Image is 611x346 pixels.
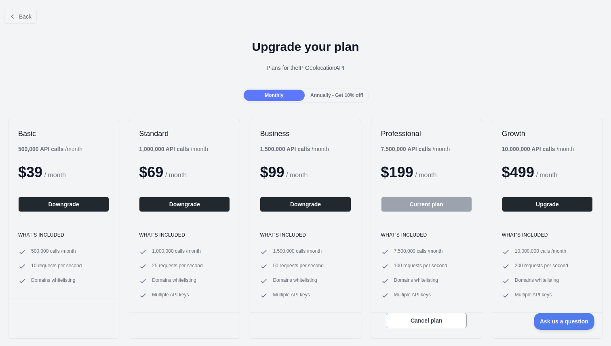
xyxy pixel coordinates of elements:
h2: Growth [502,129,593,138]
b: 7,500,000 API calls [381,146,431,152]
div: / month [502,145,574,153]
div: / month [260,145,329,153]
b: 1,500,000 API calls [260,146,310,152]
h2: Business [260,129,351,138]
h2: Standard [139,129,230,138]
b: 10,000,000 API calls [502,146,555,152]
h2: Professional [381,129,472,138]
div: / month [381,145,450,153]
iframe: Toggle Customer Support [534,313,595,330]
